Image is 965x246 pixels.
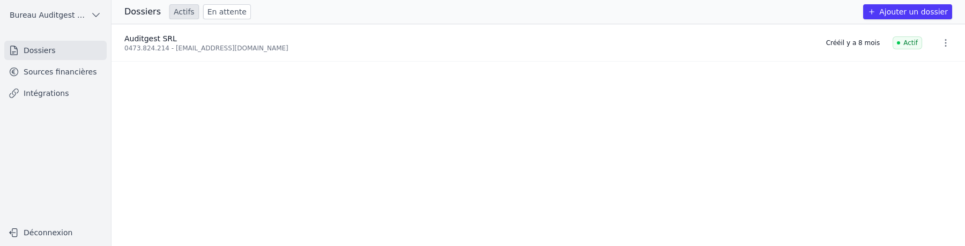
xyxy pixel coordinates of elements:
a: Actifs [169,4,199,19]
button: Bureau Auditgest - [PERSON_NAME] [4,6,107,24]
span: Bureau Auditgest - [PERSON_NAME] [10,10,86,20]
a: En attente [203,4,251,19]
button: Ajouter un dossier [863,4,952,19]
div: Créé il y a 8 mois [826,39,880,47]
span: Auditgest SRL [124,34,177,43]
h3: Dossiers [124,5,161,18]
a: Dossiers [4,41,107,60]
div: 0473.824.214 - [EMAIL_ADDRESS][DOMAIN_NAME] [124,44,813,53]
a: Intégrations [4,84,107,103]
a: Sources financières [4,62,107,81]
span: Actif [893,36,922,49]
button: Déconnexion [4,224,107,241]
